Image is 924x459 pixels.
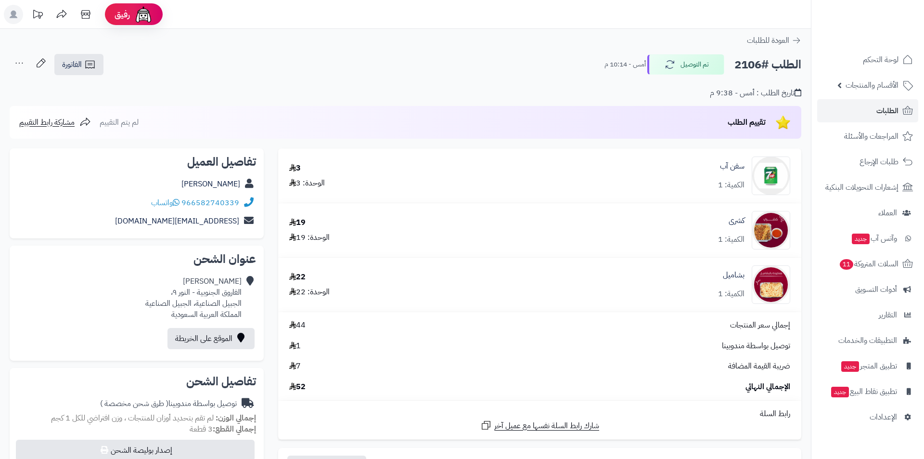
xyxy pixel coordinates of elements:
button: تم التوصيل [647,54,724,75]
h2: عنوان الشحن [17,253,256,265]
a: [EMAIL_ADDRESS][DOMAIN_NAME] [115,215,239,227]
a: الطلبات [817,99,918,122]
span: لم يتم التقييم [100,117,139,128]
span: الفاتورة [62,59,82,70]
h2: تفاصيل الشحن [17,376,256,387]
span: الأقسام والمنتجات [846,79,898,92]
span: 1 [289,341,301,352]
span: إجمالي سعر المنتجات [730,320,790,331]
a: بشاميل [723,270,744,281]
span: الإجمالي النهائي [745,381,790,393]
a: وآتس آبجديد [817,227,918,250]
span: تطبيق المتجر [840,359,897,373]
div: [PERSON_NAME] الفاروق الجنوبية - النور ٩، الجبيل الصناعية، الجبيل الصناعية المملكة العربية السعودية [145,276,242,320]
span: العملاء [878,206,897,220]
span: المراجعات والأسئلة [844,130,898,143]
span: 7 [289,361,301,372]
a: شارك رابط السلة نفسها مع عميل آخر [480,420,599,432]
span: لوحة التحكم [863,53,898,66]
a: التقارير [817,303,918,327]
div: الوحدة: 3 [289,178,325,189]
div: الكمية: 1 [718,234,744,245]
img: 1739707157-image%20(8)-90x90.png [752,157,790,195]
a: 966582740339 [181,197,239,209]
img: 1745417179-28150954-3119-4d7c-a9f0-674ff9f654c8-90x90.jpg [752,211,790,249]
a: كشرى [729,215,744,226]
div: 22 [289,272,306,283]
span: توصيل بواسطة مندوبينا [722,341,790,352]
h2: الطلب #2106 [734,55,801,75]
span: وآتس آب [851,232,897,245]
a: إشعارات التحويلات البنكية [817,176,918,199]
span: ( طرق شحن مخصصة ) [100,398,168,409]
div: 19 [289,217,306,228]
span: تطبيق نقاط البيع [830,385,897,398]
div: 3 [289,163,301,174]
span: مشاركة رابط التقييم [19,117,75,128]
a: الإعدادات [817,406,918,429]
a: العملاء [817,201,918,224]
span: التقارير [879,308,897,322]
span: التطبيقات والخدمات [838,334,897,347]
span: شارك رابط السلة نفسها مع عميل آخر [494,420,599,432]
a: طلبات الإرجاع [817,150,918,173]
a: الموقع على الخريطة [167,328,255,349]
span: الإعدادات [870,410,897,424]
span: 52 [289,381,306,393]
span: جديد [831,387,849,397]
span: الطلبات [876,104,898,118]
span: جديد [841,361,859,372]
div: الكمية: 1 [718,289,744,300]
div: رابط السلة [282,408,797,420]
small: 3 قطعة [190,423,256,435]
span: العودة للطلبات [747,35,789,46]
a: تحديثات المنصة [26,5,50,26]
span: طلبات الإرجاع [860,155,898,169]
a: تطبيق نقاط البيعجديد [817,380,918,403]
a: [PERSON_NAME] [181,178,240,190]
a: السلات المتروكة11 [817,252,918,275]
span: أدوات التسويق [855,283,897,296]
strong: إجمالي الوزن: [216,412,256,424]
strong: إجمالي القطع: [213,423,256,435]
span: رفيق [115,9,130,20]
a: تطبيق المتجرجديد [817,354,918,378]
span: 11 [840,259,853,270]
a: مشاركة رابط التقييم [19,117,91,128]
a: لوحة التحكم [817,48,918,71]
a: واتساب [151,197,180,209]
span: 44 [289,320,306,331]
span: لم تقم بتحديد أوزان للمنتجات ، وزن افتراضي للكل 1 كجم [51,412,214,424]
div: الوحدة: 22 [289,287,330,298]
a: العودة للطلبات [747,35,801,46]
span: تقييم الطلب [728,117,766,128]
h2: تفاصيل العميل [17,156,256,168]
div: تاريخ الطلب : أمس - 9:38 م [710,88,801,99]
span: ضريبة القيمة المضافة [728,361,790,372]
div: الوحدة: 19 [289,232,330,243]
img: 1753518842-f4804057-1744-4d72-bf32-36af8283d19d-90x90.jpg [752,265,790,304]
img: ai-face.png [134,5,153,24]
a: أدوات التسويق [817,278,918,301]
span: إشعارات التحويلات البنكية [825,181,898,194]
a: المراجعات والأسئلة [817,125,918,148]
a: سفن آب [720,161,744,172]
span: جديد [852,234,870,244]
a: التطبيقات والخدمات [817,329,918,352]
div: الكمية: 1 [718,180,744,191]
div: توصيل بواسطة مندوبينا [100,398,237,409]
small: أمس - 10:14 م [604,60,646,69]
a: الفاتورة [54,54,103,75]
span: السلات المتروكة [839,257,898,271]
